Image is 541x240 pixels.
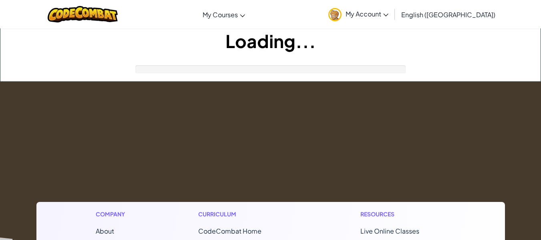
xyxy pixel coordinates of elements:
a: Live Online Classes [360,227,419,235]
h1: Company [96,210,133,218]
img: CodeCombat logo [48,6,118,22]
h1: Loading... [0,28,541,53]
span: CodeCombat Home [198,227,261,235]
img: avatar [328,8,342,21]
h1: Curriculum [198,210,295,218]
a: English ([GEOGRAPHIC_DATA]) [397,4,499,25]
span: My Account [346,10,388,18]
h1: Resources [360,210,446,218]
a: About [96,227,114,235]
span: My Courses [203,10,238,19]
a: My Account [324,2,392,27]
span: English ([GEOGRAPHIC_DATA]) [401,10,495,19]
a: My Courses [199,4,249,25]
